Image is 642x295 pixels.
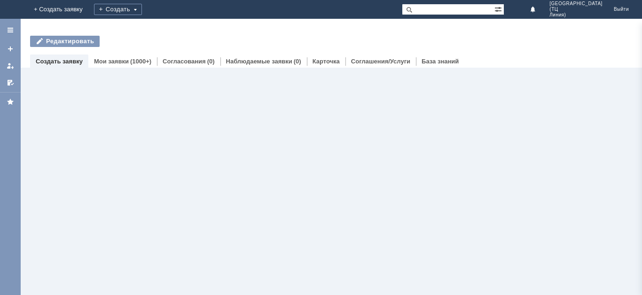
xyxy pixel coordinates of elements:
span: (ТЦ [549,7,603,12]
div: Создать [94,4,142,15]
a: Соглашения/Услуги [351,58,410,65]
a: Карточка [313,58,340,65]
a: Мои заявки [94,58,129,65]
a: Наблюдаемые заявки [226,58,292,65]
span: Расширенный поиск [494,4,504,13]
div: (0) [294,58,301,65]
div: (0) [207,58,215,65]
a: Мои согласования [3,75,18,90]
span: Линия) [549,12,603,18]
a: База знаний [422,58,459,65]
a: Создать заявку [3,41,18,56]
span: [GEOGRAPHIC_DATA] [549,1,603,7]
a: Мои заявки [3,58,18,73]
a: Согласования [163,58,206,65]
div: (1000+) [130,58,151,65]
a: Создать заявку [36,58,83,65]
